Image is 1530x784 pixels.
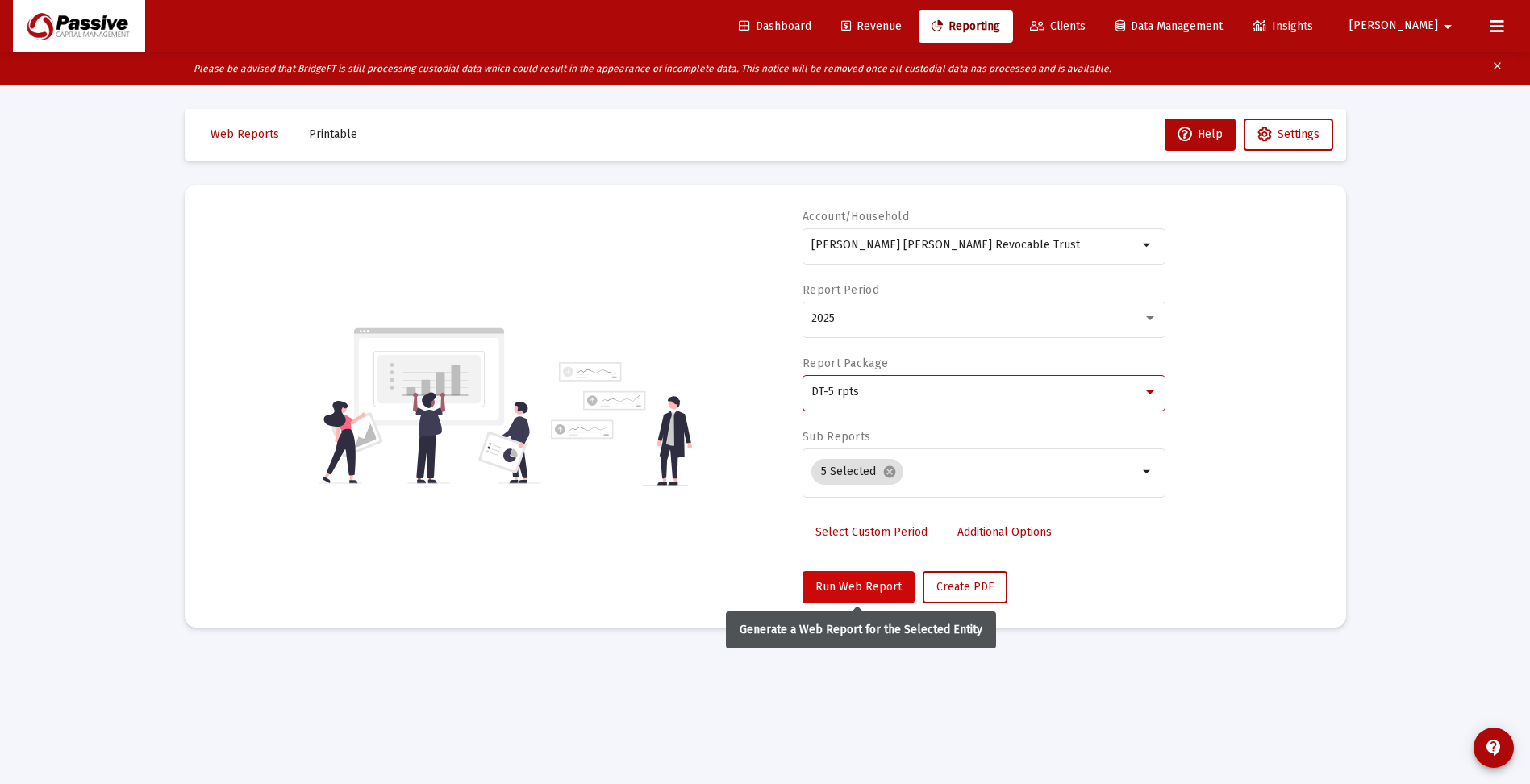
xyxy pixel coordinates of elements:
mat-chip-list: Selection [811,456,1138,488]
i: Please be advised that BridgeFT is still processing custodial data which could result in the appe... [194,63,1111,74]
label: Sub Reports [803,430,870,444]
img: Dashboard [25,10,133,43]
input: Search or select an account or household [811,239,1138,252]
span: [PERSON_NAME] [1349,19,1438,33]
mat-icon: cancel [882,465,897,479]
label: Report Period [803,283,879,297]
a: Dashboard [726,10,824,43]
button: [PERSON_NAME] [1330,10,1477,42]
mat-icon: arrow_drop_down [1438,10,1457,43]
mat-icon: contact_support [1484,738,1503,757]
span: Clients [1030,19,1086,33]
mat-icon: arrow_drop_down [1138,462,1157,482]
img: reporting [319,326,541,486]
span: Insights [1253,19,1313,33]
mat-icon: arrow_drop_down [1138,236,1157,255]
span: Help [1178,127,1223,141]
span: Web Reports [211,127,279,141]
img: reporting-alt [551,362,692,486]
span: Additional Options [957,525,1052,539]
label: Account/Household [803,210,909,223]
mat-icon: clear [1491,56,1503,81]
span: DT-5 rpts [811,385,859,398]
span: Printable [309,127,357,141]
span: Settings [1278,127,1319,141]
a: Insights [1240,10,1326,43]
button: Printable [296,119,370,151]
button: Help [1165,119,1236,151]
a: Data Management [1103,10,1236,43]
span: Reporting [932,19,1000,33]
span: Dashboard [739,19,811,33]
button: Settings [1244,119,1333,151]
button: Create PDF [923,571,1007,603]
label: Report Package [803,357,888,370]
button: Run Web Report [803,571,915,603]
span: 2025 [811,311,835,325]
mat-chip: 5 Selected [811,459,903,485]
span: Revenue [841,19,902,33]
span: Create PDF [936,580,994,594]
span: Data Management [1115,19,1223,33]
a: Clients [1017,10,1099,43]
a: Revenue [828,10,915,43]
span: Select Custom Period [815,525,928,539]
a: Reporting [919,10,1013,43]
span: Run Web Report [815,580,902,594]
button: Web Reports [198,119,292,151]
